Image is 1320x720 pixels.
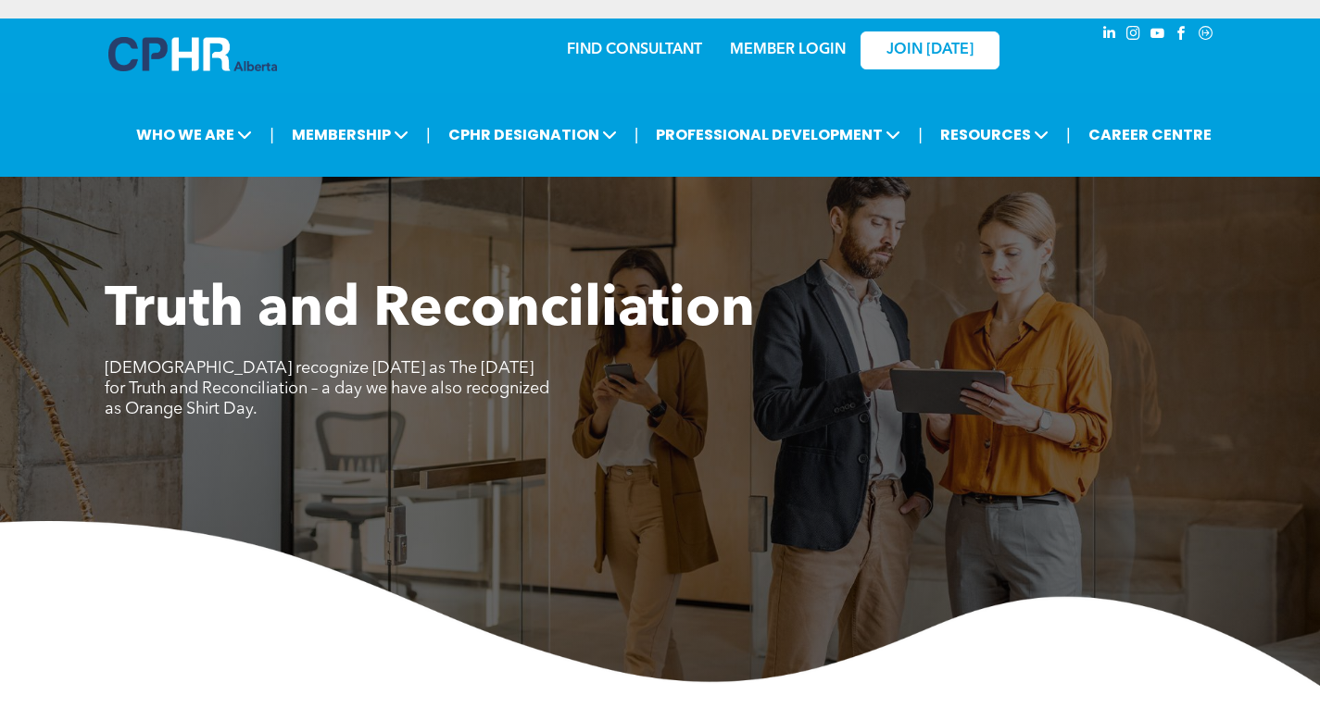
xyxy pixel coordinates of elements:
[1083,118,1217,152] a: CAREER CENTRE
[886,42,974,59] span: JOIN [DATE]
[1124,23,1144,48] a: instagram
[567,43,702,57] a: FIND CONSULTANT
[918,116,923,154] li: |
[635,116,639,154] li: |
[105,360,549,417] span: [DEMOGRAPHIC_DATA] recognize [DATE] as The [DATE] for Truth and Reconciliation – a day we have al...
[286,118,414,152] span: MEMBERSHIP
[1148,23,1168,48] a: youtube
[270,116,274,154] li: |
[1066,116,1071,154] li: |
[426,116,431,154] li: |
[861,31,999,69] a: JOIN [DATE]
[131,118,258,152] span: WHO WE ARE
[730,43,846,57] a: MEMBER LOGIN
[935,118,1054,152] span: RESOURCES
[1196,23,1216,48] a: Social network
[108,37,277,71] img: A blue and white logo for cp alberta
[1172,23,1192,48] a: facebook
[1100,23,1120,48] a: linkedin
[443,118,622,152] span: CPHR DESIGNATION
[105,283,755,339] span: Truth and Reconciliation
[650,118,906,152] span: PROFESSIONAL DEVELOPMENT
